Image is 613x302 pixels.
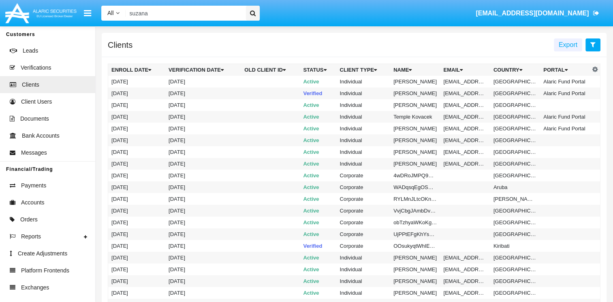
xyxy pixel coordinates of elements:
h5: Clients [108,42,132,48]
td: Individual [336,111,390,123]
td: [GEOGRAPHIC_DATA] [490,275,540,287]
span: Export [559,41,577,48]
td: [PERSON_NAME] [390,287,440,299]
td: Corporate [336,181,390,193]
td: [GEOGRAPHIC_DATA] [490,158,540,170]
td: [DATE] [108,170,166,181]
td: [DATE] [165,87,241,99]
td: Corporate [336,205,390,217]
td: [GEOGRAPHIC_DATA] [490,287,540,299]
td: [GEOGRAPHIC_DATA] [490,99,540,111]
td: Alaric Fund Portal [540,123,590,134]
td: RYLMnJLtcOKnFCQ [390,193,440,205]
span: Reports [21,232,41,241]
td: [GEOGRAPHIC_DATA] [490,87,540,99]
td: Active [300,275,336,287]
td: 4wDRoJMPQ9SQzaH [390,170,440,181]
td: [DATE] [108,181,166,193]
td: [EMAIL_ADDRESS][DOMAIN_NAME] [440,264,490,275]
td: [DATE] [165,217,241,228]
td: [PERSON_NAME] [390,264,440,275]
td: [GEOGRAPHIC_DATA] [490,146,540,158]
td: [DATE] [108,252,166,264]
td: [DATE] [108,275,166,287]
td: Individual [336,134,390,146]
td: [DATE] [108,158,166,170]
th: Client Type [336,64,390,76]
td: [GEOGRAPHIC_DATA] [490,217,540,228]
td: [GEOGRAPHIC_DATA] [490,228,540,240]
td: [DATE] [165,123,241,134]
span: [EMAIL_ADDRESS][DOMAIN_NAME] [476,10,589,17]
td: [DATE] [165,76,241,87]
td: [PERSON_NAME] [390,146,440,158]
td: Corporate [336,228,390,240]
td: [EMAIL_ADDRESS][DOMAIN_NAME] [440,252,490,264]
span: Bank Accounts [22,132,60,140]
td: Corporate [336,240,390,252]
td: Active [300,252,336,264]
td: Verified [300,87,336,99]
td: Active [300,181,336,193]
a: All [101,9,126,17]
td: [PERSON_NAME] [390,252,440,264]
td: [DATE] [165,275,241,287]
td: [DATE] [165,205,241,217]
td: [DATE] [108,99,166,111]
td: [EMAIL_ADDRESS][DOMAIN_NAME] [440,99,490,111]
span: Payments [21,181,46,190]
td: [DATE] [108,217,166,228]
td: VvjCbgJAmbDvcBw [390,205,440,217]
td: [GEOGRAPHIC_DATA] [490,123,540,134]
td: Active [300,170,336,181]
td: [DATE] [108,287,166,299]
td: Active [300,111,336,123]
th: Old Client Id [241,64,300,76]
td: [PERSON_NAME] [390,87,440,99]
td: [DATE] [108,146,166,158]
td: [EMAIL_ADDRESS][DOMAIN_NAME] [440,76,490,87]
td: Active [300,76,336,87]
td: Active [300,228,336,240]
span: Create Adjustments [18,249,67,258]
span: Exchanges [21,283,49,292]
td: [EMAIL_ADDRESS][DOMAIN_NAME] [440,146,490,158]
td: Alaric Fund Portal [540,87,590,99]
td: [PERSON_NAME] [390,99,440,111]
td: [EMAIL_ADDRESS][DOMAIN_NAME] [440,123,490,134]
td: [DATE] [165,264,241,275]
td: Aruba [490,181,540,193]
td: Active [300,134,336,146]
td: [GEOGRAPHIC_DATA]: North [490,170,540,181]
span: All [107,10,114,16]
td: Active [300,99,336,111]
td: [DATE] [108,76,166,87]
td: [EMAIL_ADDRESS][DOMAIN_NAME] [440,158,490,170]
span: Messages [21,149,47,157]
td: OOsukyqtWhIEVnz [390,240,440,252]
td: [DATE] [108,134,166,146]
td: Corporate [336,217,390,228]
td: [DATE] [165,287,241,299]
td: [EMAIL_ADDRESS][DOMAIN_NAME] [440,111,490,123]
td: [DATE] [165,228,241,240]
td: Kiribati [490,240,540,252]
td: [DATE] [108,205,166,217]
span: Client Users [21,98,52,106]
td: [PERSON_NAME] [390,123,440,134]
td: [DATE] [108,111,166,123]
td: [PERSON_NAME] [390,134,440,146]
td: [DATE] [108,123,166,134]
td: Temple Kovacek [390,111,440,123]
td: [DATE] [108,264,166,275]
td: Individual [336,158,390,170]
input: Search [126,6,243,21]
td: [DATE] [165,252,241,264]
td: [GEOGRAPHIC_DATA] [490,252,540,264]
td: Alaric Fund Portal [540,111,590,123]
th: Verification date [165,64,241,76]
td: Alaric Fund Portal [540,76,590,87]
span: Platform Frontends [21,266,69,275]
a: [EMAIL_ADDRESS][DOMAIN_NAME] [472,2,603,25]
td: [DATE] [165,170,241,181]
